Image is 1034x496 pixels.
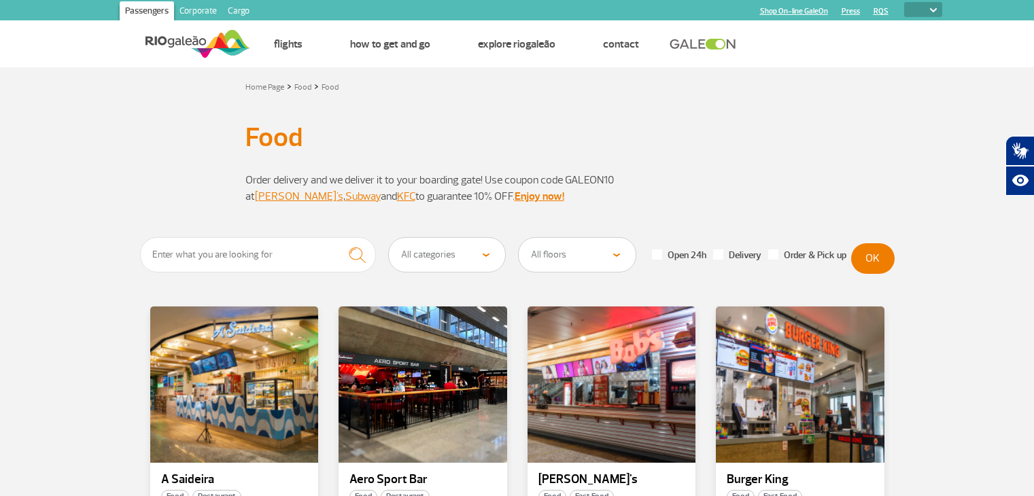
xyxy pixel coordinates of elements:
[603,37,639,51] a: Contact
[245,172,789,205] p: Order delivery and we deliver it to your boarding gate! Use coupon code GALEON10 ​​at , and to gu...
[760,7,828,16] a: Shop On-line GaleOn
[842,7,860,16] a: Press
[294,82,311,92] a: Food
[322,82,339,92] a: Food
[727,473,874,486] p: Burger King
[538,473,685,486] p: [PERSON_NAME]'s
[245,82,284,92] a: Home Page
[397,190,415,203] a: KFC
[140,237,377,272] input: Enter what you are looking for
[349,473,496,486] p: Aero Sport Bar
[222,1,255,23] a: Cargo
[345,190,381,203] a: Subway
[1005,136,1034,166] button: Abrir tradutor de língua de sinais.
[174,1,222,23] a: Corporate
[120,1,174,23] a: Passengers
[515,190,564,203] a: Enjoy now!
[851,243,895,274] button: OK
[652,249,706,262] label: Open 24h
[768,249,846,262] label: Order & Pick up
[287,78,292,94] a: >
[161,473,308,486] p: A Saideira
[478,37,555,51] a: Explore RIOgaleão
[874,7,889,16] a: RQS
[314,78,319,94] a: >
[1005,136,1034,196] div: Plugin de acessibilidade da Hand Talk.
[350,37,430,51] a: How to get and go
[1005,166,1034,196] button: Abrir recursos assistivos.
[274,37,303,51] a: Flights
[713,249,761,262] label: Delivery
[255,190,343,203] a: [PERSON_NAME]'s
[245,126,789,149] h1: Food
